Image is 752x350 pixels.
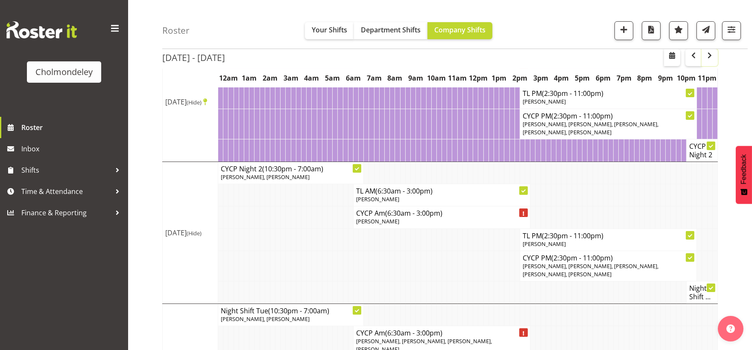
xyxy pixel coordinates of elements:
[163,42,218,162] td: [DATE]
[356,329,527,337] h4: CYCP Am
[447,68,468,88] th: 11am
[221,165,361,173] h4: CYCP Night 2
[356,187,527,195] h4: TL AM
[356,217,399,225] span: [PERSON_NAME]
[385,68,406,88] th: 8am
[722,21,741,40] button: Filter Shifts
[343,68,364,88] th: 6am
[322,68,343,88] th: 5am
[21,121,124,134] span: Roster
[523,240,566,248] span: [PERSON_NAME]
[221,173,310,181] span: [PERSON_NAME], [PERSON_NAME]
[301,68,322,88] th: 4am
[642,21,661,40] button: Download a PDF of the roster according to the set date range.
[509,68,530,88] th: 2pm
[218,68,239,88] th: 12am
[21,185,111,198] span: Time & Attendance
[551,111,613,121] span: (2:30pm - 11:00pm)
[726,324,735,333] img: help-xxl-2.png
[21,164,111,176] span: Shifts
[676,68,697,88] th: 10pm
[523,254,694,262] h4: CYCP PM
[523,98,566,105] span: [PERSON_NAME]
[35,66,93,78] div: Cholmondeley
[163,162,218,304] td: [DATE]
[281,68,301,88] th: 3am
[572,68,593,88] th: 5pm
[696,21,715,40] button: Send a list of all shifts for the selected filtered period to all rostered employees.
[434,25,486,35] span: Company Shifts
[697,68,718,88] th: 11pm
[354,22,427,39] button: Department Shifts
[736,146,752,204] button: Feedback - Show survey
[187,98,202,106] span: (Hide)
[426,68,447,88] th: 10am
[740,154,748,184] span: Feedback
[361,25,421,35] span: Department Shifts
[6,21,77,38] img: Rosterit website logo
[268,306,329,315] span: (10:30pm - 7:00am)
[689,142,715,159] h4: CYCP Night 2
[614,68,635,88] th: 7pm
[593,68,614,88] th: 6pm
[542,231,603,240] span: (2:30pm - 11:00pm)
[305,22,354,39] button: Your Shifts
[356,195,399,203] span: [PERSON_NAME]
[523,262,658,278] span: [PERSON_NAME], [PERSON_NAME], [PERSON_NAME], [PERSON_NAME], [PERSON_NAME]
[635,68,655,88] th: 8pm
[162,26,190,35] h4: Roster
[655,68,676,88] th: 9pm
[614,21,633,40] button: Add a new shift
[523,89,694,98] h4: TL PM
[689,284,715,301] h4: Night Shift ...
[664,49,680,66] button: Select a specific date within the roster.
[221,307,361,315] h4: Night Shift Tue
[312,25,347,35] span: Your Shifts
[523,112,694,120] h4: CYCP PM
[385,208,442,218] span: (6:30am - 3:00pm)
[523,120,658,136] span: [PERSON_NAME], [PERSON_NAME], [PERSON_NAME], [PERSON_NAME], [PERSON_NAME]
[356,209,527,217] h4: CYCP Am
[162,52,225,63] h2: [DATE] - [DATE]
[530,68,551,88] th: 3pm
[262,164,323,174] span: (10:30pm - 7:00am)
[364,68,385,88] th: 7am
[375,186,433,196] span: (6:30am - 3:00pm)
[468,68,489,88] th: 12pm
[489,68,509,88] th: 1pm
[551,253,613,263] span: (2:30pm - 11:00pm)
[21,142,124,155] span: Inbox
[385,328,442,338] span: (6:30am - 3:00pm)
[542,89,603,98] span: (2:30pm - 11:00pm)
[221,315,310,323] span: [PERSON_NAME], [PERSON_NAME]
[239,68,260,88] th: 1am
[669,21,688,40] button: Highlight an important date within the roster.
[405,68,426,88] th: 9am
[551,68,572,88] th: 4pm
[427,22,492,39] button: Company Shifts
[523,231,694,240] h4: TL PM
[21,206,111,219] span: Finance & Reporting
[260,68,281,88] th: 2am
[187,229,202,237] span: (Hide)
